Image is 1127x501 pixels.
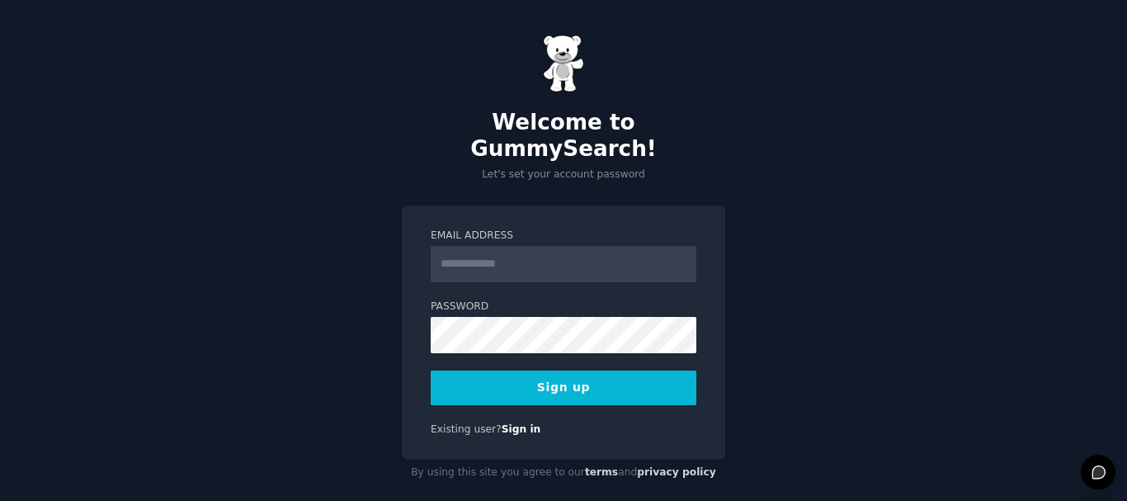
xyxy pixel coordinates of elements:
[502,423,541,435] a: Sign in
[402,168,725,182] p: Let's set your account password
[637,466,716,478] a: privacy policy
[431,300,696,314] label: Password
[431,229,696,243] label: Email Address
[431,371,696,405] button: Sign up
[585,466,618,478] a: terms
[431,423,502,435] span: Existing user?
[402,110,725,162] h2: Welcome to GummySearch!
[402,460,725,486] div: By using this site you agree to our and
[543,35,584,92] img: Gummy Bear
